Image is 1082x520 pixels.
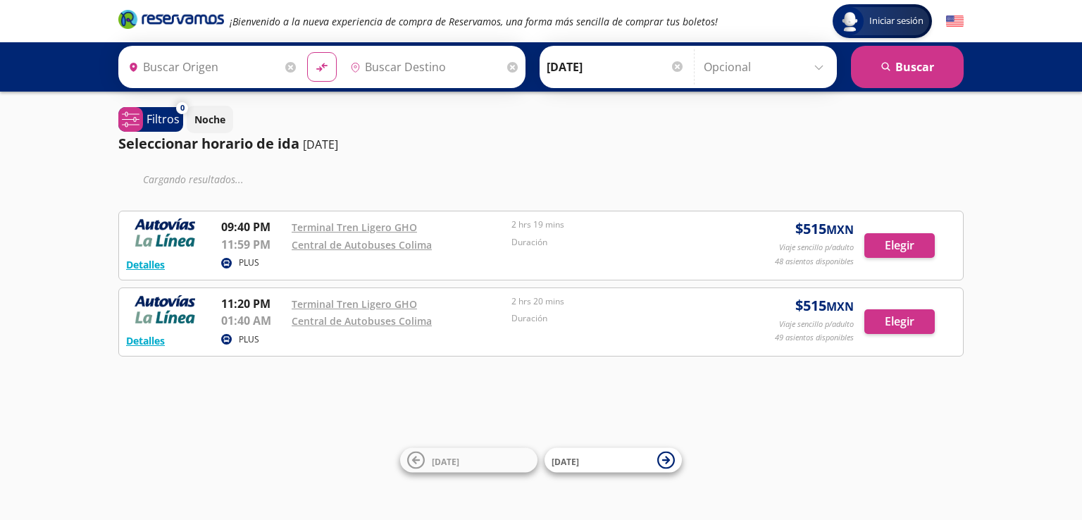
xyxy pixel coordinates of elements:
p: Viaje sencillo p/adulto [779,242,854,254]
a: Terminal Tren Ligero GHO [292,221,417,234]
p: PLUS [239,256,259,269]
img: RESERVAMOS [126,295,204,323]
button: Detalles [126,333,165,348]
button: Detalles [126,257,165,272]
p: Viaje sencillo p/adulto [779,318,854,330]
span: 0 [180,102,185,114]
p: 01:40 AM [221,312,285,329]
span: Iniciar sesión [864,14,929,28]
span: [DATE] [552,455,579,467]
span: $ 515 [795,295,854,316]
img: RESERVAMOS [126,218,204,247]
p: Duración [511,236,724,249]
p: Seleccionar horario de ida [118,133,299,154]
p: [DATE] [303,136,338,153]
p: 11:59 PM [221,236,285,253]
small: MXN [826,299,854,314]
p: 49 asientos disponibles [775,332,854,344]
a: Central de Autobuses Colima [292,238,432,252]
button: English [946,13,964,30]
input: Opcional [704,49,830,85]
input: Elegir Fecha [547,49,685,85]
button: Buscar [851,46,964,88]
p: 09:40 PM [221,218,285,235]
small: MXN [826,222,854,237]
input: Buscar Origen [123,49,282,85]
p: Filtros [147,111,180,128]
button: Elegir [864,309,935,334]
p: 11:20 PM [221,295,285,312]
p: 48 asientos disponibles [775,256,854,268]
a: Central de Autobuses Colima [292,314,432,328]
em: Cargando resultados ... [143,173,244,186]
p: Noche [194,112,225,127]
em: ¡Bienvenido a la nueva experiencia de compra de Reservamos, una forma más sencilla de comprar tus... [230,15,718,28]
a: Brand Logo [118,8,224,34]
p: 2 hrs 20 mins [511,295,724,308]
button: 0Filtros [118,107,183,132]
a: Terminal Tren Ligero GHO [292,297,417,311]
input: Buscar Destino [344,49,504,85]
button: [DATE] [400,448,537,473]
p: Duración [511,312,724,325]
span: $ 515 [795,218,854,240]
p: 2 hrs 19 mins [511,218,724,231]
span: [DATE] [432,455,459,467]
p: PLUS [239,333,259,346]
button: Noche [187,106,233,133]
i: Brand Logo [118,8,224,30]
button: [DATE] [545,448,682,473]
button: Elegir [864,233,935,258]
